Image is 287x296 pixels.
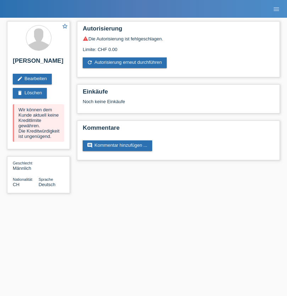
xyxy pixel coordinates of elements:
span: Geschlecht [13,161,32,165]
div: Noch keine Einkäufe [83,99,274,110]
a: star_border [62,23,68,30]
div: Die Autorisierung ist fehlgeschlagen. [83,36,274,41]
span: Schweiz [13,182,20,187]
i: comment [87,143,93,148]
h2: Autorisierung [83,25,274,36]
a: refreshAutorisierung erneut durchführen [83,57,167,68]
i: star_border [62,23,68,29]
span: Sprache [39,177,53,181]
div: Limite: CHF 0.00 [83,41,274,52]
h2: [PERSON_NAME] [13,57,64,68]
i: edit [17,76,23,82]
div: Wir können dem Kunde aktuell keine Kreditlimite gewähren. Die Kreditwürdigkeit ist ungenügend. [13,104,64,142]
span: Nationalität [13,177,32,181]
a: menu [269,7,283,11]
i: menu [273,6,280,13]
i: refresh [87,60,93,65]
h2: Kommentare [83,124,274,135]
a: deleteLöschen [13,88,47,99]
a: editBearbeiten [13,74,52,84]
i: warning [83,36,88,41]
a: commentKommentar hinzufügen ... [83,140,152,151]
span: Deutsch [39,182,56,187]
i: delete [17,90,23,96]
div: Männlich [13,160,39,171]
h2: Einkäufe [83,88,274,99]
